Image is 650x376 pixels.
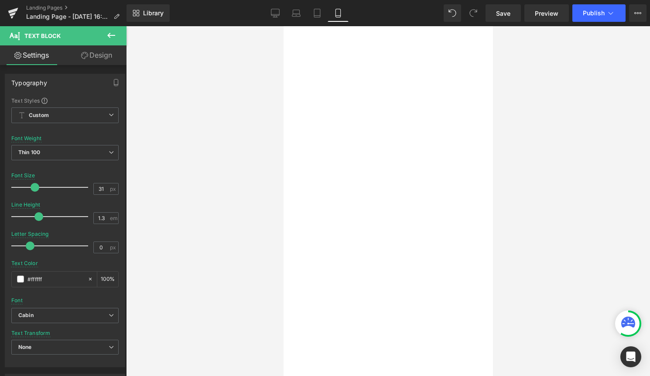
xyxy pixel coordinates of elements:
[18,312,34,319] i: Cabin
[286,4,307,22] a: Laptop
[328,4,349,22] a: Mobile
[29,112,49,119] b: Custom
[444,4,461,22] button: Undo
[307,4,328,22] a: Tablet
[97,272,118,287] div: %
[265,4,286,22] a: Desktop
[143,9,164,17] span: Library
[583,10,605,17] span: Publish
[11,202,40,208] div: Line Height
[11,74,47,86] div: Typography
[24,32,61,39] span: Text Block
[27,274,83,284] input: Color
[11,297,23,304] div: Font
[26,13,110,20] span: Landing Page - [DATE] 16:41:03
[572,4,626,22] button: Publish
[110,245,117,250] span: px
[535,9,558,18] span: Preview
[18,149,40,155] b: Thin 100
[110,215,117,221] span: em
[110,186,117,192] span: px
[11,231,49,237] div: Letter Spacing
[18,344,32,350] b: None
[620,346,641,367] div: Open Intercom Messenger
[496,9,510,18] span: Save
[465,4,482,22] button: Redo
[11,260,38,266] div: Text Color
[524,4,569,22] a: Preview
[127,4,170,22] a: New Library
[65,45,128,65] a: Design
[629,4,647,22] button: More
[11,97,119,104] div: Text Styles
[11,330,51,336] div: Text Transform
[11,135,41,141] div: Font Weight
[11,172,35,179] div: Font Size
[26,4,127,11] a: Landing Pages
